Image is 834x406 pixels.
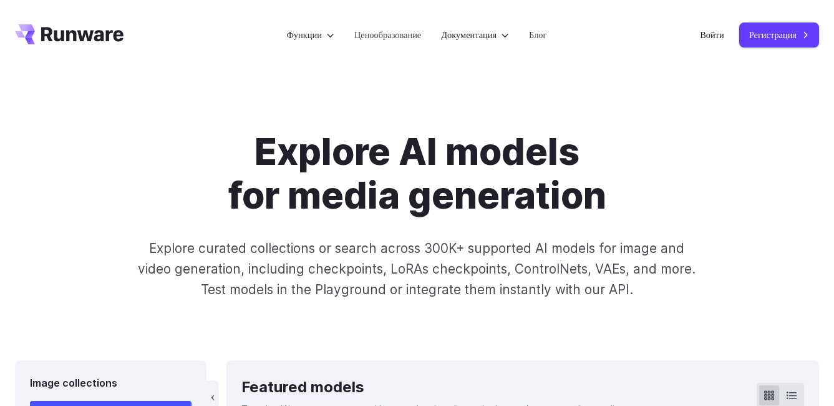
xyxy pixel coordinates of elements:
h1: Explore AI models for media generation [95,130,739,218]
a: Регистрация [739,22,819,47]
div: Featured models [241,375,628,399]
label: Функции [287,27,334,42]
label: Документация [441,27,509,42]
a: Ценообразование [354,27,421,42]
p: Explore curated collections or search across 300K+ supported AI models for image and video genera... [135,238,698,300]
a: Перейти к/ [15,24,124,44]
a: Блог [529,27,546,42]
a: Войти [700,27,724,42]
div: Image collections [30,375,192,392]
